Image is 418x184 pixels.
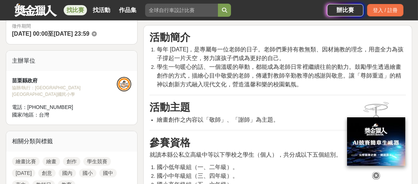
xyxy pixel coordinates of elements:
[116,5,139,15] a: 作品集
[150,102,190,113] strong: 活動主題
[6,51,137,71] div: 主辦單位
[48,31,53,37] span: 至
[157,117,279,123] span: 繪畫創作之內容以「敬師」、「謝師」為主題。
[150,32,190,43] strong: 活動簡介
[63,157,80,166] a: 創作
[157,64,401,87] span: 學生一句暖心的話、一個溫暖的舉動，都能成為老師日常裡繼續往前的動力。鼓勵學生透過繪畫創作的方式，描繪心目中敬愛的老師，傳遞對教師辛勤教導的感謝與敬意。讓「尊師重道」的精神以創新方式融入現代文化，...
[347,116,405,164] img: 46e73366-dd3b-432a-96b1-cde1e50db53d.jpg
[53,31,89,37] span: [DATE] 23:59
[12,31,48,37] span: [DATE] 00:00
[145,4,218,17] input: 全球自行車設計比賽
[12,85,117,98] div: 協辦/執行： [GEOGRAPHIC_DATA][GEOGRAPHIC_DATA]國民小學
[12,23,31,29] span: 徵件期間
[327,4,363,16] a: 辦比賽
[157,46,404,61] span: 每年 [DATE]，是專屬每一位老師的日子。老師們秉持有教無類、因材施教的理念，用盡全力為孩子撐起一片天空，努力讓孩子們成為更好的自己。
[90,5,113,15] a: 找活動
[12,169,35,177] a: [DATE]
[12,112,39,118] span: 國家/地區：
[12,103,117,111] div: 電話： [PHONE_NUMBER]
[150,152,342,158] span: 就讀本縣公私立高級中等以下學校之學生（個人），共分成以下五個組別。
[79,169,96,177] a: 國小
[38,169,56,177] a: 創意
[43,157,60,166] a: 繪畫
[157,164,238,170] span: 國小低年級組（一、二年級）。
[83,157,111,166] a: 學生競賽
[12,77,117,85] div: 苗栗縣政府
[367,4,403,16] div: 登入 / 註冊
[12,157,40,166] a: 繪畫比賽
[157,173,238,179] span: 國小中年級組（三、四年級）。
[39,112,49,118] span: 台灣
[150,137,190,148] strong: 參賽資格
[64,5,87,15] a: 找比賽
[99,169,117,177] a: 國中
[6,131,137,152] div: 相關分類與標籤
[59,169,76,177] a: 國內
